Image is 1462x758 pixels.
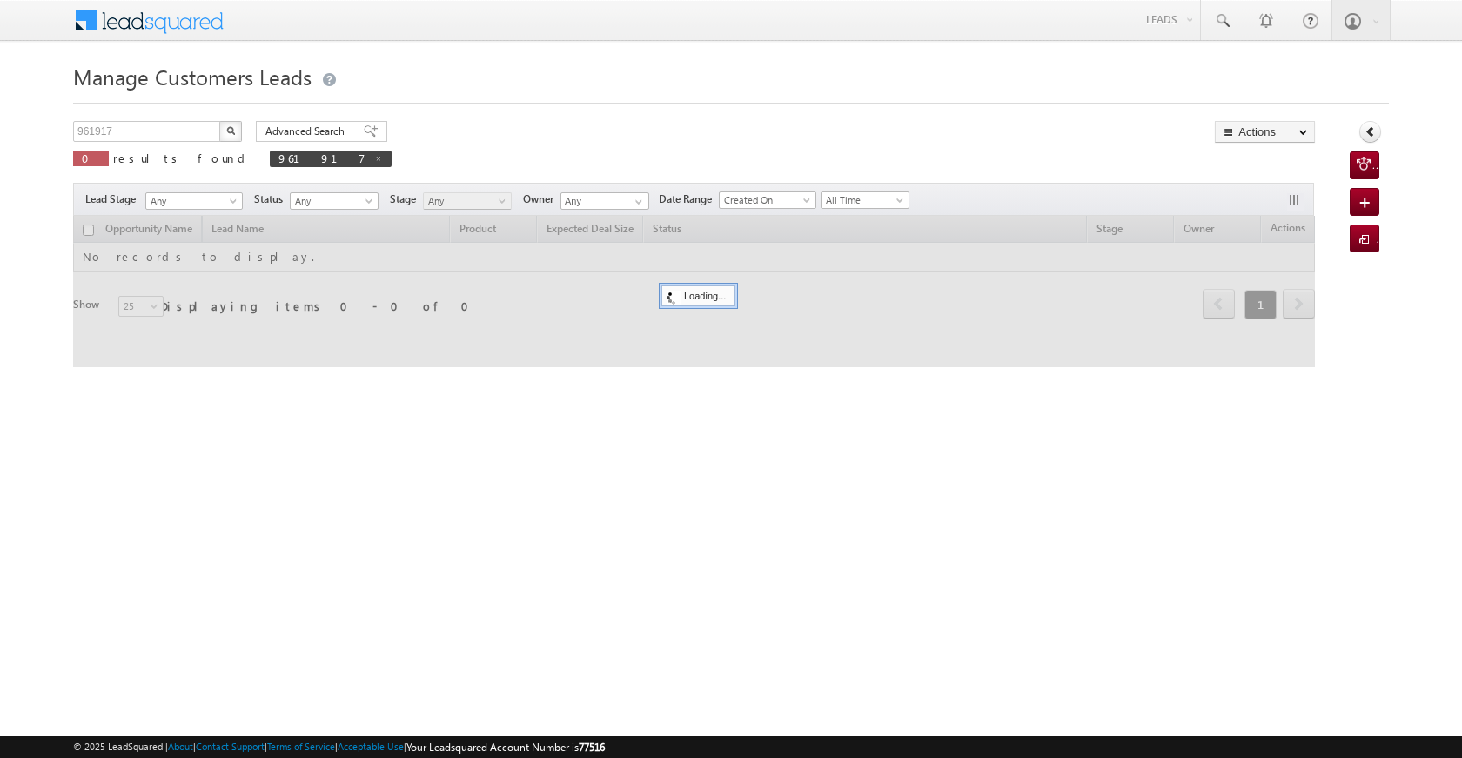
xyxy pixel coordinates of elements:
[73,739,605,755] span: © 2025 LeadSquared | | | | |
[560,192,649,210] input: Type to Search
[579,741,605,754] span: 77516
[661,285,735,306] div: Loading...
[113,151,251,165] span: results found
[423,192,512,210] a: Any
[278,151,365,165] span: 961917
[290,192,379,210] a: Any
[626,193,647,211] a: Show All Items
[822,192,904,208] span: All Time
[390,191,423,207] span: Stage
[82,151,100,165] span: 0
[254,191,290,207] span: Status
[338,741,404,752] a: Acceptable Use
[406,741,605,754] span: Your Leadsquared Account Number is
[720,192,810,208] span: Created On
[168,741,193,752] a: About
[719,191,816,209] a: Created On
[145,192,243,210] a: Any
[659,191,719,207] span: Date Range
[73,63,312,91] span: Manage Customers Leads
[146,193,237,209] span: Any
[196,741,265,752] a: Contact Support
[226,126,235,135] img: Search
[265,124,350,139] span: Advanced Search
[523,191,560,207] span: Owner
[821,191,909,209] a: All Time
[424,193,506,209] span: Any
[1215,121,1315,143] button: Actions
[291,193,373,209] span: Any
[267,741,335,752] a: Terms of Service
[85,191,143,207] span: Lead Stage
